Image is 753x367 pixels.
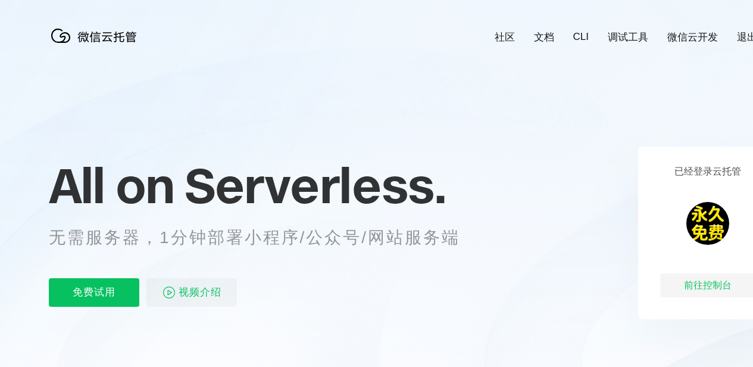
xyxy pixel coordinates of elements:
[49,24,144,48] img: 微信云托管
[495,30,515,44] a: 社区
[49,278,139,307] p: 免费试用
[49,226,482,250] p: 无需服务器，1分钟部署小程序/公众号/网站服务端
[608,30,648,44] a: 调试工具
[674,166,741,178] p: 已经登录云托管
[49,155,173,215] span: All on
[179,278,221,307] span: 视频介绍
[667,30,718,44] a: 微信云开发
[162,285,176,300] img: video_play.svg
[185,155,446,215] span: Serverless.
[573,31,589,43] a: CLI
[49,39,144,49] a: 微信云托管
[534,30,554,44] a: 文档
